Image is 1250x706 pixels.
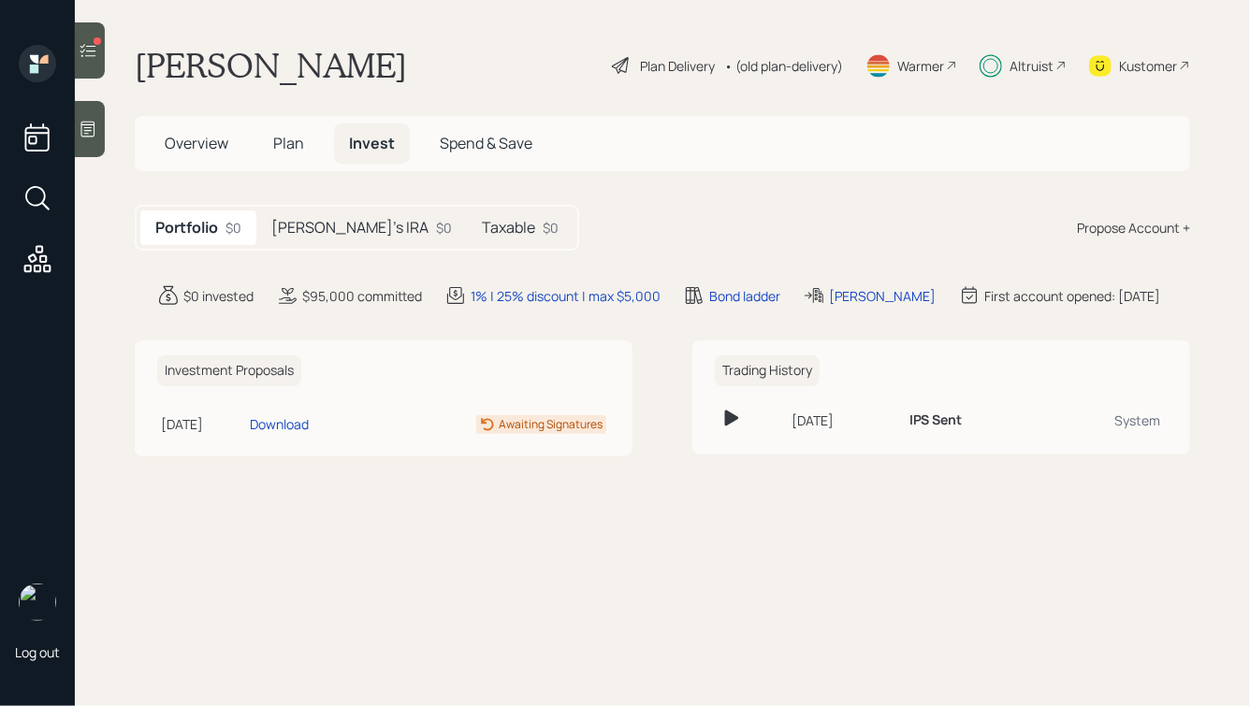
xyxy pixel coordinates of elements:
div: Bond ladder [709,286,780,306]
div: $0 [225,218,241,238]
h6: IPS Sent [909,412,963,428]
div: $95,000 committed [302,286,422,306]
span: Spend & Save [440,133,532,153]
h6: Trading History [715,355,820,386]
h6: Investment Proposals [157,355,301,386]
div: Awaiting Signatures [499,416,603,433]
div: Kustomer [1119,56,1177,76]
div: Download [250,414,309,434]
h5: Taxable [482,219,535,237]
div: $0 [543,218,559,238]
div: [DATE] [161,414,242,434]
div: $0 [436,218,452,238]
div: System [1050,411,1160,430]
span: Overview [165,133,228,153]
div: 1% | 25% discount | max $5,000 [471,286,661,306]
div: Altruist [1010,56,1054,76]
span: Invest [349,133,395,153]
div: Propose Account + [1077,218,1190,238]
h1: [PERSON_NAME] [135,45,407,86]
div: $0 invested [183,286,254,306]
h5: [PERSON_NAME]'s IRA [271,219,429,237]
div: Plan Delivery [640,56,715,76]
div: [PERSON_NAME] [829,286,936,306]
img: hunter_neumayer.jpg [19,584,56,621]
div: • (old plan-delivery) [724,56,843,76]
div: Warmer [897,56,944,76]
div: Log out [15,643,60,661]
h5: Portfolio [155,219,218,237]
div: [DATE] [792,411,894,430]
div: First account opened: [DATE] [984,286,1160,306]
span: Plan [273,133,304,153]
